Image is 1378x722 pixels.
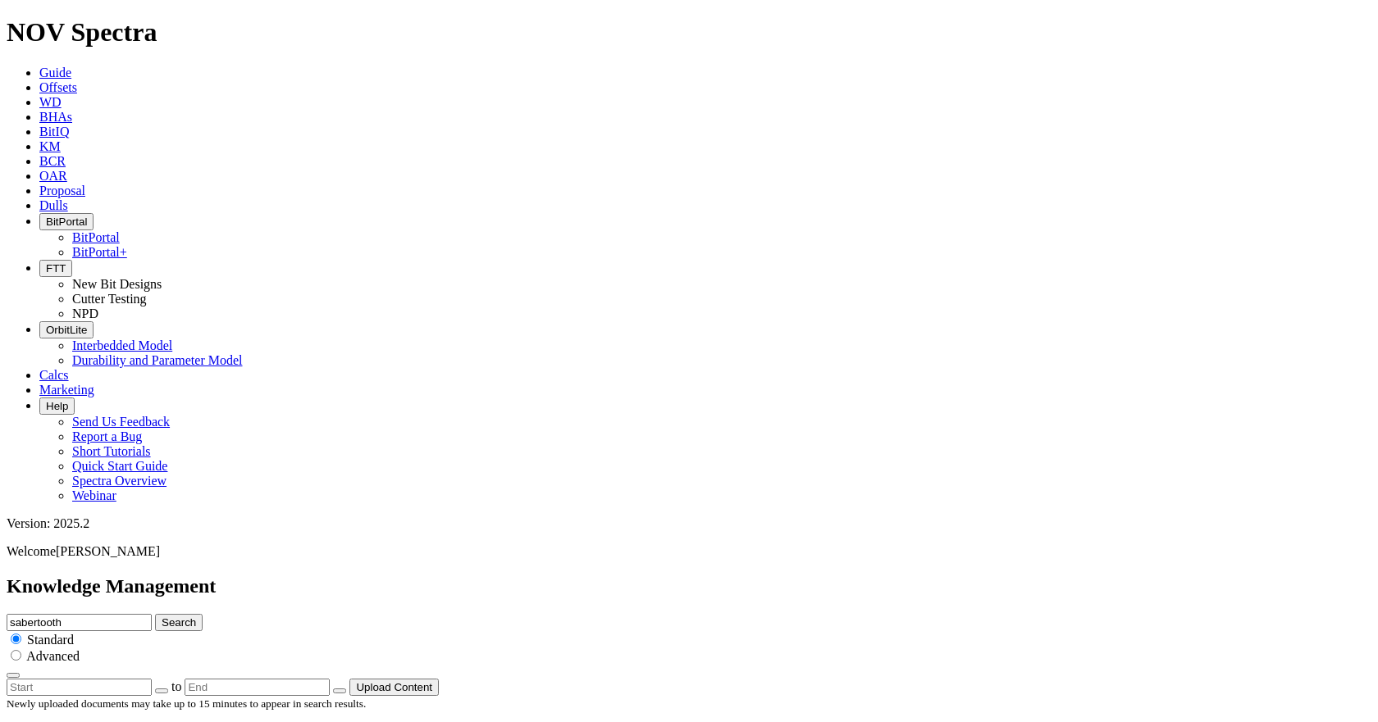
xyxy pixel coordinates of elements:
a: Short Tutorials [72,444,151,458]
button: FTT [39,260,72,277]
a: Dulls [39,198,68,212]
a: Send Us Feedback [72,415,170,429]
span: Advanced [26,649,80,663]
a: Guide [39,66,71,79]
a: Offsets [39,80,77,94]
a: BHAs [39,110,72,124]
a: Marketing [39,383,94,397]
a: Quick Start Guide [72,459,167,473]
a: BitPortal [72,230,120,244]
span: Standard [27,633,74,647]
p: Welcome [7,544,1371,559]
a: BitPortal+ [72,245,127,259]
button: Help [39,397,75,415]
input: e.g. Smoothsteer Record [7,614,152,631]
a: NPD [72,307,98,320]
button: Search [155,614,203,631]
a: BitIQ [39,125,69,138]
button: OrbitLite [39,321,94,338]
input: Start [7,679,152,696]
small: Newly uploaded documents may take up to 15 minutes to appear in search results. [7,697,366,710]
a: Interbedded Model [72,338,172,352]
span: OrbitLite [46,324,87,336]
a: KM [39,139,61,153]
a: New Bit Designs [72,277,162,291]
h1: NOV Spectra [7,17,1371,48]
span: to [171,679,181,693]
a: OAR [39,169,67,183]
span: Help [46,400,68,412]
a: Calcs [39,368,69,382]
span: FTT [46,262,66,275]
a: Spectra Overview [72,474,167,488]
a: Durability and Parameter Model [72,353,243,367]
a: Cutter Testing [72,292,147,306]
a: Report a Bug [72,429,142,443]
span: BitPortal [46,216,87,228]
button: BitPortal [39,213,94,230]
h2: Knowledge Management [7,575,1371,597]
a: Webinar [72,488,116,502]
button: Upload Content [349,679,439,696]
a: Proposal [39,184,85,198]
a: BCR [39,154,66,168]
span: [PERSON_NAME] [56,544,160,558]
a: WD [39,95,62,109]
div: Version: 2025.2 [7,516,1371,531]
input: End [185,679,330,696]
